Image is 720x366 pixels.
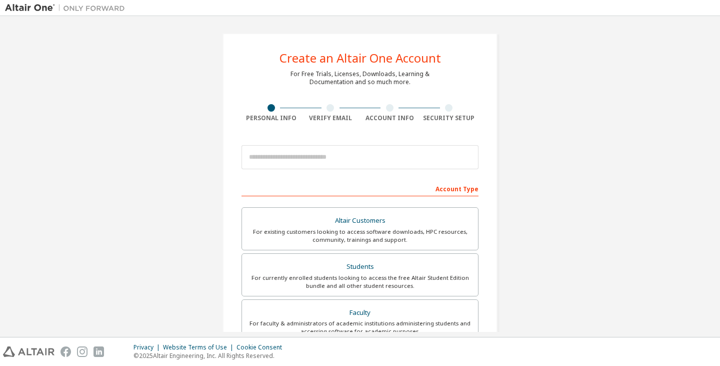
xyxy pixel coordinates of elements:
div: Cookie Consent [236,343,288,351]
div: Create an Altair One Account [279,52,441,64]
div: For existing customers looking to access software downloads, HPC resources, community, trainings ... [248,228,472,244]
div: Personal Info [241,114,301,122]
img: altair_logo.svg [3,346,54,357]
div: Account Type [241,180,478,196]
img: Altair One [5,3,130,13]
div: For faculty & administrators of academic institutions administering students and accessing softwa... [248,319,472,335]
div: Website Terms of Use [163,343,236,351]
div: Verify Email [301,114,360,122]
div: Faculty [248,306,472,320]
div: For Free Trials, Licenses, Downloads, Learning & Documentation and so much more. [290,70,429,86]
img: linkedin.svg [93,346,104,357]
img: instagram.svg [77,346,87,357]
div: Account Info [360,114,419,122]
div: For currently enrolled students looking to access the free Altair Student Edition bundle and all ... [248,274,472,290]
p: © 2025 Altair Engineering, Inc. All Rights Reserved. [133,351,288,360]
div: Altair Customers [248,214,472,228]
img: facebook.svg [60,346,71,357]
div: Privacy [133,343,163,351]
div: Security Setup [419,114,479,122]
div: Students [248,260,472,274]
